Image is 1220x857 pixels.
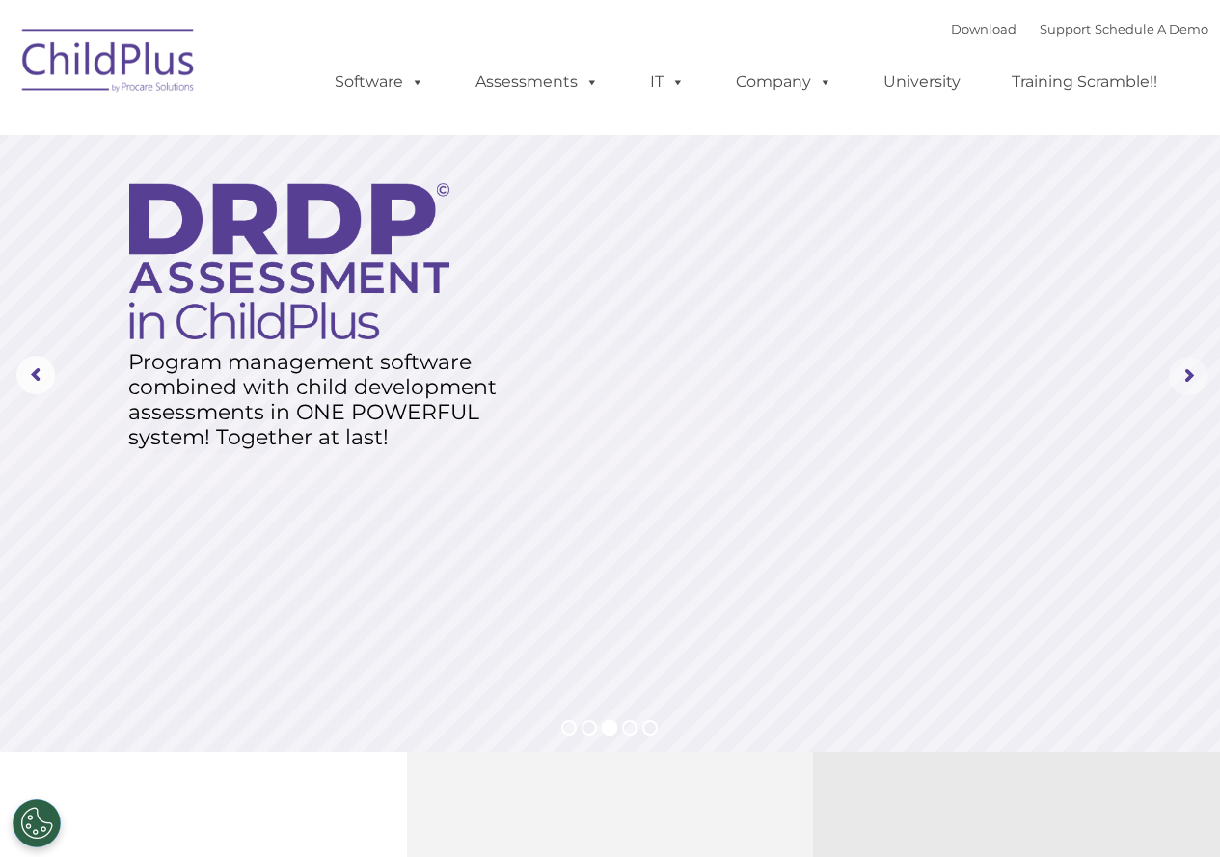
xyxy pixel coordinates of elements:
[864,63,980,101] a: University
[717,63,852,101] a: Company
[951,21,1208,37] font: |
[13,15,205,112] img: ChildPlus by Procare Solutions
[128,350,519,450] rs-layer: Program management software combined with child development assessments in ONE POWERFUL system! T...
[268,206,350,221] span: Phone number
[1095,21,1208,37] a: Schedule A Demo
[315,63,444,101] a: Software
[456,63,618,101] a: Assessments
[268,127,327,142] span: Last name
[1040,21,1091,37] a: Support
[631,63,704,101] a: IT
[13,799,61,847] button: Cookies Settings
[951,21,1017,37] a: Download
[130,412,282,453] a: Learn More
[992,63,1177,101] a: Training Scramble!!
[129,183,449,339] img: DRDP Assessment in ChildPlus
